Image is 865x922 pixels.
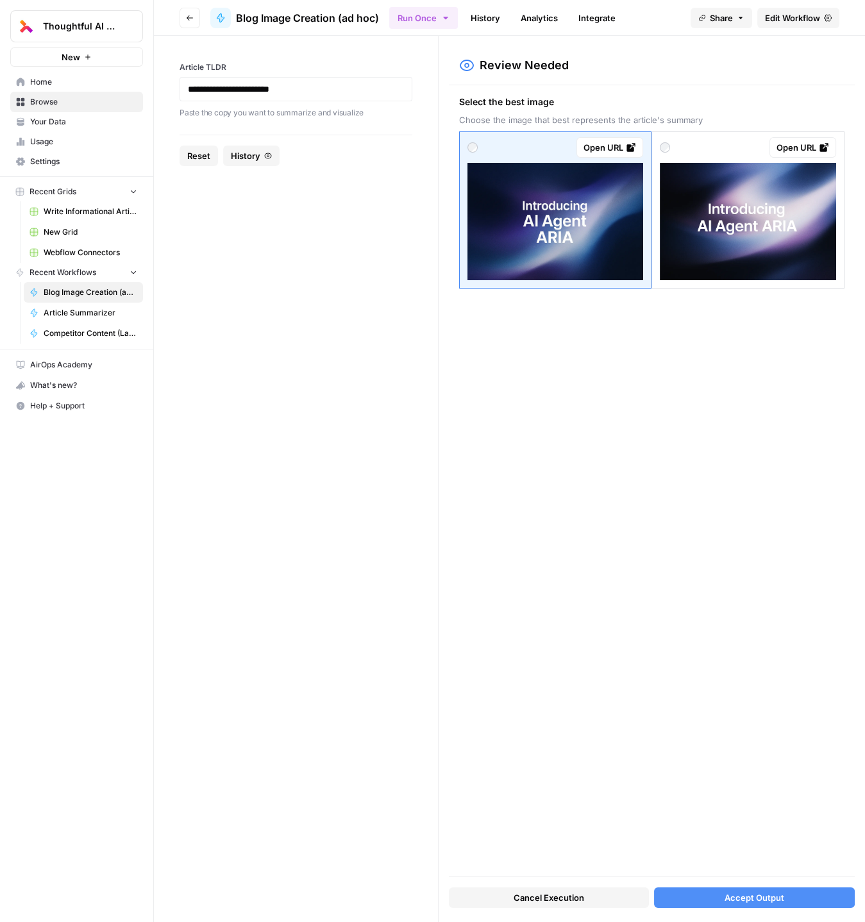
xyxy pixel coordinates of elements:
[480,56,569,74] h2: Review Needed
[514,891,584,904] span: Cancel Execution
[10,112,143,132] a: Your Data
[449,887,650,908] button: Cancel Execution
[467,163,644,280] img: image.webp
[10,10,143,42] button: Workspace: Thoughtful AI Content Engine
[571,8,623,28] a: Integrate
[24,201,143,222] a: Write Informational Article
[660,163,836,280] img: image.webp
[15,15,38,38] img: Thoughtful AI Content Engine Logo
[710,12,733,24] span: Share
[231,149,260,162] span: History
[30,76,137,88] span: Home
[180,146,218,166] button: Reset
[389,7,458,29] button: Run Once
[10,47,143,67] button: New
[10,396,143,416] button: Help + Support
[459,113,844,126] span: Choose the image that best represents the article's summary
[10,72,143,92] a: Home
[576,137,643,158] a: Open URL
[30,96,137,108] span: Browse
[30,136,137,147] span: Usage
[777,141,829,154] div: Open URL
[29,186,76,197] span: Recent Grids
[10,375,143,396] button: What's new?
[44,247,137,258] span: Webflow Connectors
[654,887,855,908] button: Accept Output
[765,12,820,24] span: Edit Workflow
[24,222,143,242] a: New Grid
[223,146,280,166] button: History
[691,8,752,28] button: Share
[725,891,784,904] span: Accept Output
[29,267,96,278] span: Recent Workflows
[24,242,143,263] a: Webflow Connectors
[62,51,80,63] span: New
[30,400,137,412] span: Help + Support
[44,206,137,217] span: Write Informational Article
[43,20,121,33] span: Thoughtful AI Content Engine
[210,8,379,28] a: Blog Image Creation (ad hoc)
[459,96,844,108] span: Select the best image
[10,92,143,112] a: Browse
[584,141,636,154] div: Open URL
[10,182,143,201] button: Recent Grids
[44,328,137,339] span: Competitor Content (Last 7 Days)
[24,323,143,344] a: Competitor Content (Last 7 Days)
[463,8,508,28] a: History
[10,355,143,375] a: AirOps Academy
[180,62,412,73] label: Article TLDR
[44,287,137,298] span: Blog Image Creation (ad hoc)
[187,149,210,162] span: Reset
[10,131,143,152] a: Usage
[44,307,137,319] span: Article Summarizer
[513,8,566,28] a: Analytics
[180,106,412,119] p: Paste the copy you want to summarize and visualize
[11,376,142,395] div: What's new?
[10,263,143,282] button: Recent Workflows
[769,137,836,158] a: Open URL
[44,226,137,238] span: New Grid
[30,156,137,167] span: Settings
[30,359,137,371] span: AirOps Academy
[757,8,839,28] a: Edit Workflow
[236,10,379,26] span: Blog Image Creation (ad hoc)
[10,151,143,172] a: Settings
[30,116,137,128] span: Your Data
[24,303,143,323] a: Article Summarizer
[24,282,143,303] a: Blog Image Creation (ad hoc)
